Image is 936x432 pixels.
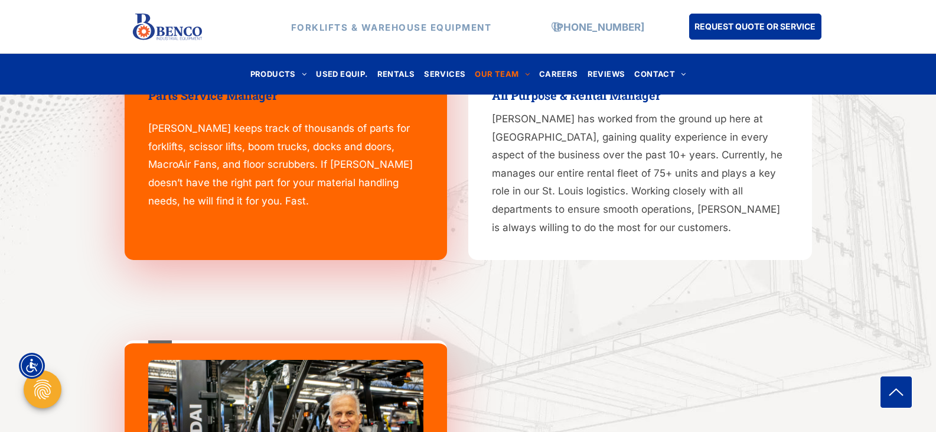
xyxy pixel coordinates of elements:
[492,87,661,103] span: All Purpose & Rental Manager
[291,21,492,33] strong: FORKLIFTS & WAREHOUSE EQUIPMENT
[630,66,690,82] a: CONTACT
[689,14,821,40] a: REQUEST QUOTE OR SERVICE
[492,113,782,233] span: [PERSON_NAME] has worked from the ground up here at [GEOGRAPHIC_DATA], gaining quality experience...
[419,66,470,82] a: SERVICES
[470,66,534,82] a: OUR TEAM
[246,66,312,82] a: PRODUCTS
[534,66,583,82] a: CAREERS
[553,21,644,33] a: [PHONE_NUMBER]
[19,353,45,379] div: Accessibility Menu
[373,66,420,82] a: RENTALS
[311,66,372,82] a: USED EQUIP.
[148,122,413,206] span: [PERSON_NAME] keeps track of thousands of parts for forklifts, scissor lifts, boom trucks, docks ...
[583,66,630,82] a: REVIEWS
[148,87,278,103] span: Parts Service Manager
[694,15,816,37] span: REQUEST QUOTE OR SERVICE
